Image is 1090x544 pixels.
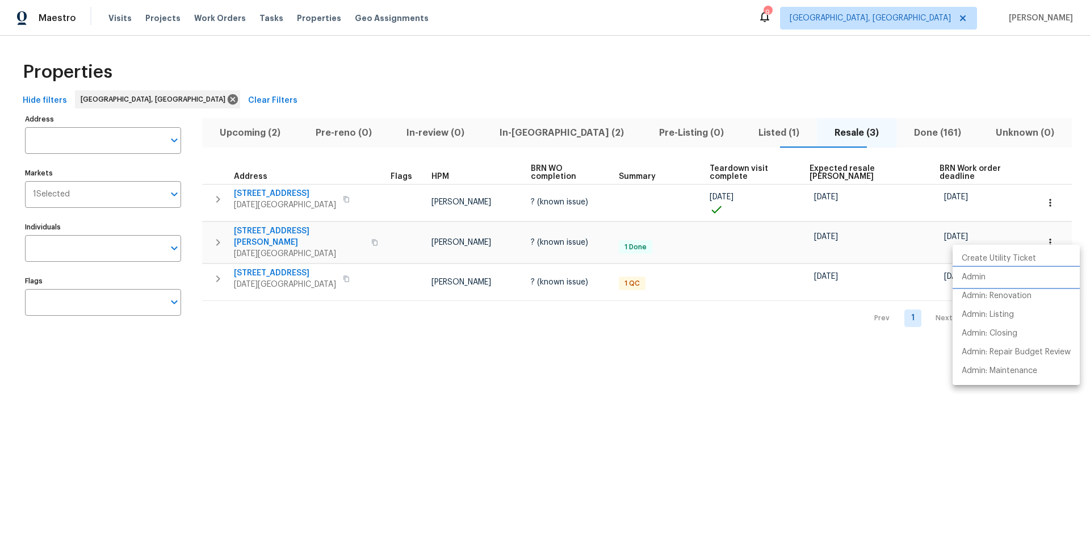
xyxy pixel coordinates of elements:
p: Admin: Listing [962,309,1014,321]
p: Admin: Repair Budget Review [962,346,1071,358]
p: Create Utility Ticket [962,253,1036,265]
p: Admin [962,271,986,283]
p: Admin: Maintenance [962,365,1037,377]
p: Admin: Closing [962,328,1017,340]
p: Admin: Renovation [962,290,1032,302]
